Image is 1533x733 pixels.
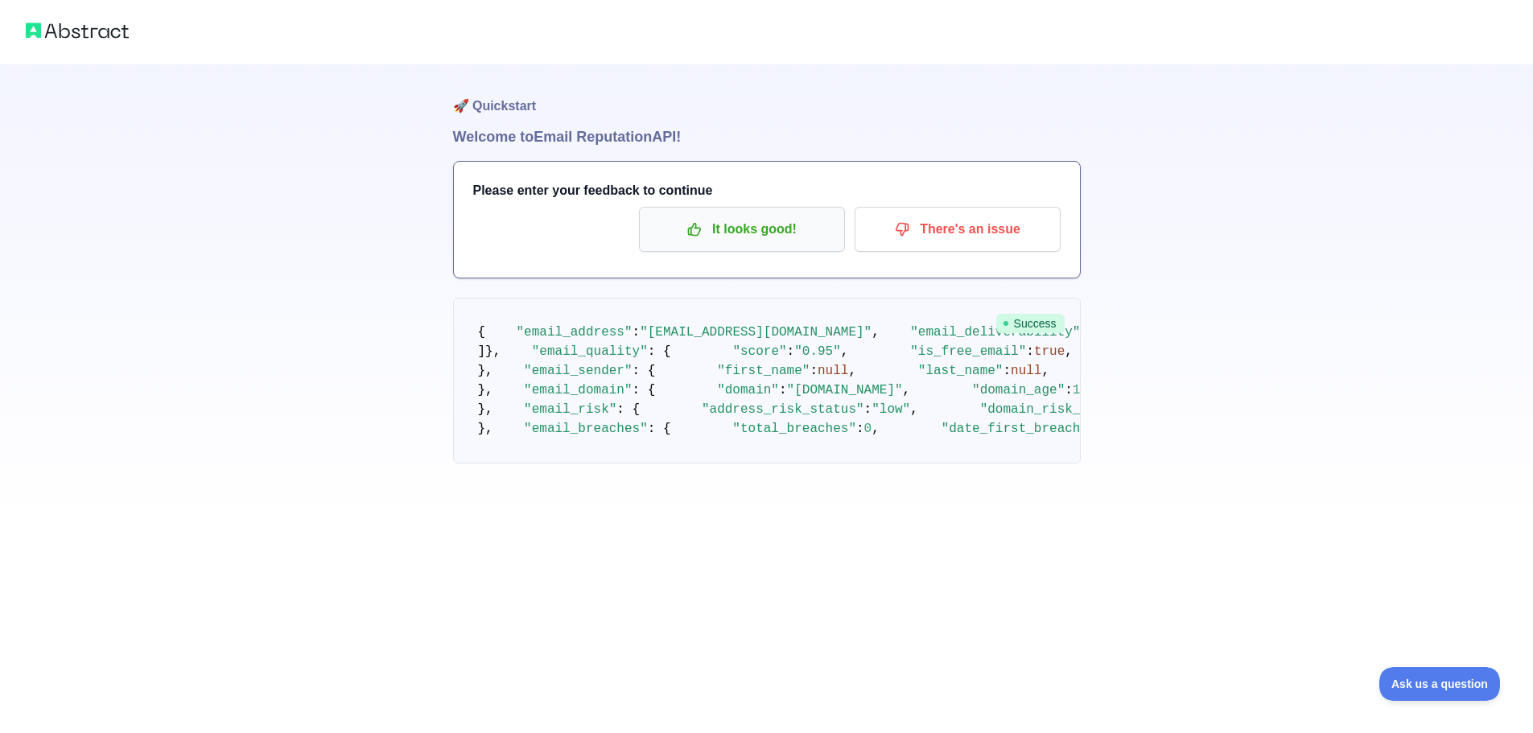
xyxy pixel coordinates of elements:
span: { [478,325,486,340]
p: There's an issue [867,216,1049,243]
span: : [1065,383,1073,397]
span: null [818,364,848,378]
span: : { [648,422,671,436]
span: "domain_risk_status" [980,402,1135,417]
span: : { [616,402,640,417]
span: "email_domain" [524,383,632,397]
img: Abstract logo [26,19,129,42]
span: : [633,325,641,340]
span: "email_deliverability" [910,325,1080,340]
span: "0.95" [794,344,841,359]
span: : { [648,344,671,359]
span: "address_risk_status" [702,402,864,417]
span: "domain_age" [972,383,1065,397]
span: , [1041,364,1049,378]
span: : [787,344,795,359]
span: "domain" [717,383,779,397]
span: "email_sender" [524,364,632,378]
span: : [1026,344,1034,359]
span: 0 [864,422,872,436]
span: 10979 [1073,383,1111,397]
span: : [856,422,864,436]
span: null [1011,364,1041,378]
span: "[DOMAIN_NAME]" [787,383,903,397]
span: "email_quality" [532,344,648,359]
span: : [864,402,872,417]
span: , [910,402,918,417]
span: "last_name" [918,364,1003,378]
h1: 🚀 Quickstart [453,64,1081,126]
span: "email_breaches" [524,422,648,436]
button: It looks good! [639,207,845,252]
span: , [903,383,911,397]
span: "score" [732,344,786,359]
span: Success [996,314,1065,333]
p: It looks good! [651,216,833,243]
span: true [1034,344,1065,359]
span: , [1065,344,1073,359]
span: , [848,364,856,378]
h1: Welcome to Email Reputation API! [453,126,1081,148]
span: "[EMAIL_ADDRESS][DOMAIN_NAME]" [640,325,872,340]
span: : [1003,364,1011,378]
span: : [810,364,818,378]
span: : { [633,383,656,397]
span: "total_breaches" [732,422,856,436]
span: , [872,422,880,436]
span: : [779,383,787,397]
span: , [841,344,849,359]
button: There's an issue [855,207,1061,252]
span: : { [633,364,656,378]
span: "email_address" [517,325,633,340]
h3: Please enter your feedback to continue [473,181,1061,200]
iframe: Toggle Customer Support [1379,667,1501,701]
span: , [872,325,880,340]
span: "low" [872,402,910,417]
span: "first_name" [717,364,810,378]
span: "date_first_breached" [942,422,1104,436]
span: "is_free_email" [910,344,1026,359]
span: "email_risk" [524,402,616,417]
